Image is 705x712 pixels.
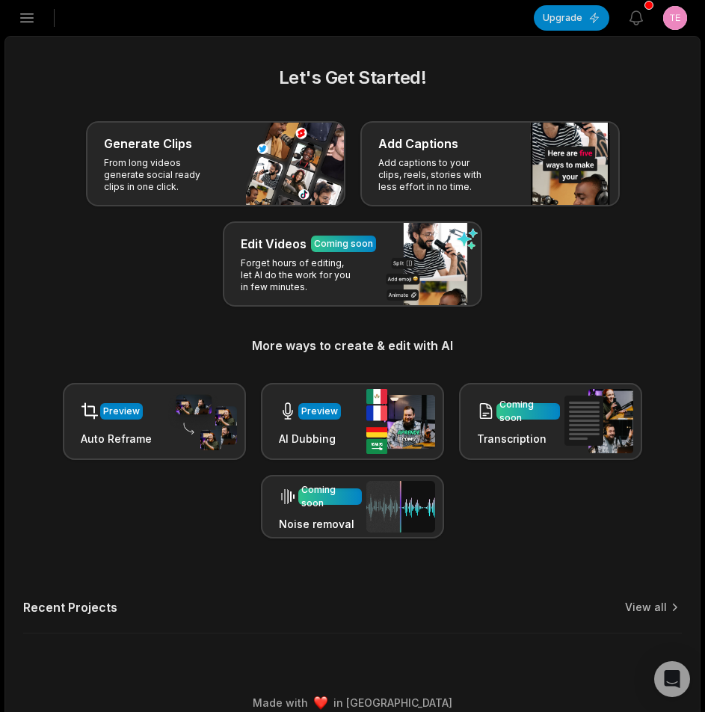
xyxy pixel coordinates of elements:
h3: More ways to create & edit with AI [23,337,682,355]
div: Coming soon [314,237,373,251]
h3: Auto Reframe [81,431,152,446]
img: auto_reframe.png [168,393,237,451]
img: heart emoji [314,696,327,710]
h3: Edit Videos [241,235,307,253]
div: Coming soon [499,398,557,425]
h2: Recent Projects [23,600,117,615]
p: Add captions to your clips, reels, stories with less effort in no time. [378,157,494,193]
p: Forget hours of editing, let AI do the work for you in few minutes. [241,257,357,293]
h3: Noise removal [279,516,362,532]
button: Upgrade [534,5,609,31]
h2: Let's Get Started! [23,64,682,91]
div: Made with in [GEOGRAPHIC_DATA] [19,695,686,711]
div: Preview [103,405,140,418]
h3: AI Dubbing [279,431,341,446]
img: noise_removal.png [366,481,435,533]
div: Preview [301,405,338,418]
p: From long videos generate social ready clips in one click. [104,157,220,193]
img: ai_dubbing.png [366,389,435,454]
div: Coming soon [301,483,359,510]
h3: Generate Clips [104,135,192,153]
div: Open Intercom Messenger [654,661,690,697]
img: transcription.png [564,389,633,453]
a: View all [625,600,667,615]
h3: Transcription [477,431,560,446]
h3: Add Captions [378,135,458,153]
